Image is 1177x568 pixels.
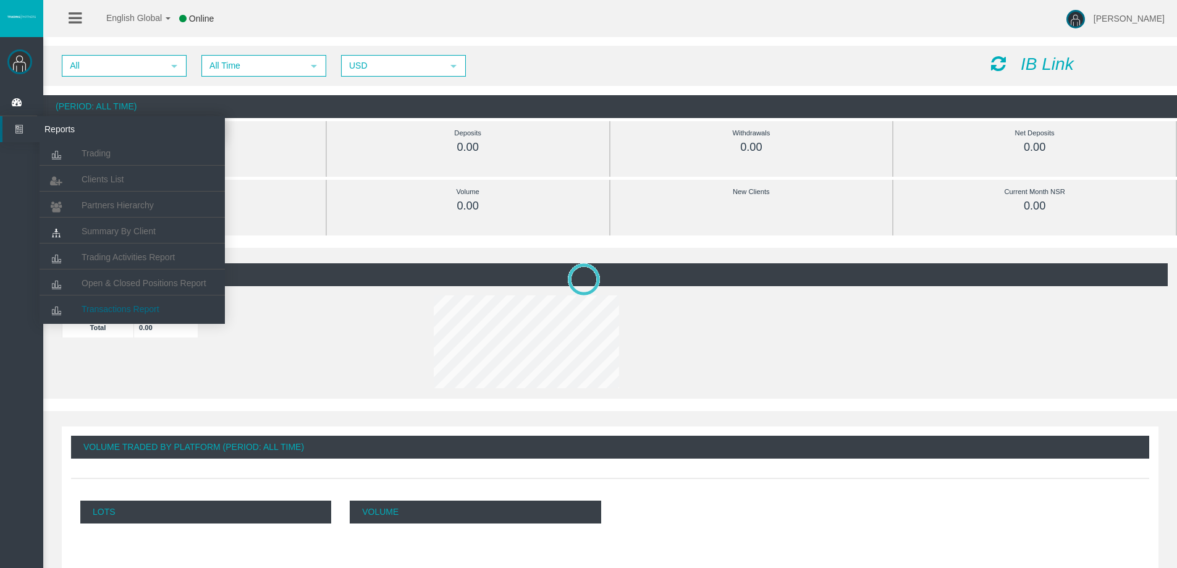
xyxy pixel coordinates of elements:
[35,116,156,142] span: Reports
[342,56,442,75] span: USD
[355,126,581,140] div: Deposits
[40,194,225,216] a: Partners Hierarchy
[921,185,1148,199] div: Current Month NSR
[350,501,601,523] p: Volume
[355,140,581,155] div: 0.00
[40,168,225,190] a: Clients List
[6,14,37,19] img: logo.svg
[82,278,206,288] span: Open & Closed Positions Report
[638,185,865,199] div: New Clients
[189,14,214,23] span: Online
[134,317,198,337] td: 0.00
[40,142,225,164] a: Trading
[63,56,163,75] span: All
[40,220,225,242] a: Summary By Client
[2,116,225,142] a: Reports
[638,140,865,155] div: 0.00
[43,95,1177,118] div: (Period: All Time)
[40,272,225,294] a: Open & Closed Positions Report
[1021,54,1074,74] i: IB Link
[309,61,319,71] span: select
[921,199,1148,213] div: 0.00
[82,148,111,158] span: Trading
[62,317,134,337] td: Total
[80,501,331,523] p: Lots
[921,126,1148,140] div: Net Deposits
[82,174,124,184] span: Clients List
[71,436,1149,459] div: Volume Traded By Platform (Period: All Time)
[90,13,162,23] span: English Global
[82,226,156,236] span: Summary By Client
[82,252,175,262] span: Trading Activities Report
[638,126,865,140] div: Withdrawals
[921,140,1148,155] div: 0.00
[449,61,458,71] span: select
[40,246,225,268] a: Trading Activities Report
[203,56,303,75] span: All Time
[82,304,159,314] span: Transactions Report
[1066,10,1085,28] img: user-image
[82,200,154,210] span: Partners Hierarchy
[169,61,179,71] span: select
[1094,14,1165,23] span: [PERSON_NAME]
[355,185,581,199] div: Volume
[40,298,225,320] a: Transactions Report
[355,199,581,213] div: 0.00
[991,55,1006,72] i: Reload Dashboard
